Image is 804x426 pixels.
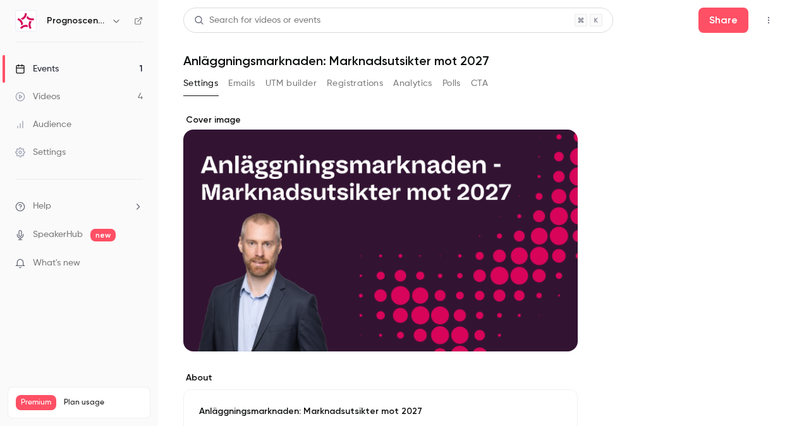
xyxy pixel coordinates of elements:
[183,372,578,384] label: About
[393,73,432,94] button: Analytics
[183,73,218,94] button: Settings
[90,229,116,241] span: new
[327,73,383,94] button: Registrations
[15,63,59,75] div: Events
[698,8,748,33] button: Share
[33,200,51,213] span: Help
[228,73,255,94] button: Emails
[15,90,60,103] div: Videos
[33,228,83,241] a: SpeakerHub
[183,114,578,351] section: Cover image
[194,14,320,27] div: Search for videos or events
[183,53,779,68] h1: Anläggningsmarknaden: Marknadsutsikter mot 2027
[442,73,461,94] button: Polls
[33,257,80,270] span: What's new
[128,258,143,269] iframe: Noticeable Trigger
[15,200,143,213] li: help-dropdown-opener
[15,118,71,131] div: Audience
[15,146,66,159] div: Settings
[64,398,142,408] span: Plan usage
[265,73,317,94] button: UTM builder
[183,114,578,126] label: Cover image
[471,73,488,94] button: CTA
[47,15,106,27] h6: Prognoscentret | Powered by Hubexo
[16,11,36,31] img: Prognoscentret | Powered by Hubexo
[199,405,562,418] p: Anläggningsmarknaden: Marknadsutsikter mot 2027
[16,395,56,410] span: Premium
